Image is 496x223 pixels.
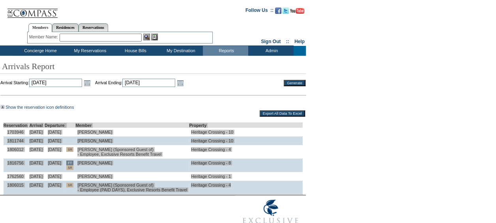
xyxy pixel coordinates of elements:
[67,46,112,56] td: My Reservations
[7,138,24,143] a: 1811744
[28,159,45,172] td: [DATE]
[7,2,58,18] img: Compass Home
[45,172,64,181] td: [DATE]
[79,23,108,32] a: Reservations
[6,105,74,110] a: Show the reservation icon definitions
[203,46,248,56] td: Reports
[189,159,303,172] td: Heritage Crossing - 8
[290,10,304,15] a: Subscribe to our YouTube Channel
[245,7,273,16] td: Follow Us ::
[7,130,24,134] a: 1703946
[28,145,45,159] td: [DATE]
[66,161,73,165] input: This is the first travel event for this member!
[77,161,112,165] a: [PERSON_NAME]
[7,161,24,165] a: 1816756
[294,39,305,44] a: Help
[52,23,79,32] a: Residences
[189,172,303,181] td: Heritage Crossing - 1
[66,183,73,187] input: There are special requests for this reservation!
[28,181,45,195] td: [DATE]
[157,46,203,56] td: My Destination
[45,123,64,128] a: Departure
[83,79,92,87] a: Open the calendar popup.
[66,165,73,170] input: There are special requests for this reservation!
[0,79,273,87] td: Arrival Starting: Arrival Ending:
[286,39,289,44] span: ::
[28,172,45,181] td: [DATE]
[28,136,45,145] td: [DATE]
[77,174,112,179] a: [PERSON_NAME]
[248,46,294,56] td: Admin
[77,130,112,134] a: [PERSON_NAME]
[189,136,303,145] td: Heritage Crossing - 10
[7,174,24,179] a: 1762560
[4,123,28,128] a: Reservation
[283,8,289,14] img: Follow us on Twitter
[189,145,303,159] td: Heritage Crossing - 4
[77,183,187,192] a: [PERSON_NAME] (Sponsored Guest of)- Employee (PAID DAYS), Exclusive Resorts Benefit Travel
[260,110,305,117] input: Export All Data To Excel
[66,147,73,152] input: There are special requests for this reservation!
[189,181,303,195] td: Heritage Crossing - 4
[29,123,43,128] a: Arrival
[13,46,67,56] td: Concierge Home
[283,10,289,15] a: Follow us on Twitter
[45,136,64,145] td: [DATE]
[176,79,185,87] a: Open the calendar popup.
[284,80,305,86] input: Generate
[29,34,60,40] div: Member Name:
[45,145,64,159] td: [DATE]
[45,128,64,136] td: [DATE]
[28,23,52,32] a: Members
[275,10,281,15] a: Become our fan on Facebook
[290,8,304,14] img: Subscribe to our YouTube Channel
[7,183,24,187] a: 1806015
[151,34,158,40] img: Reservations
[45,159,64,172] td: [DATE]
[189,128,303,136] td: Heritage Crossing - 10
[28,128,45,136] td: [DATE]
[75,123,92,128] a: Member
[45,181,64,195] td: [DATE]
[275,8,281,14] img: Become our fan on Facebook
[1,105,4,109] img: Show the reservation icon definitions
[77,147,161,157] a: [PERSON_NAME] (Sponsored Guest of)- Employee, Exclusive Resorts Benefit Travel
[7,147,24,152] a: 1806012
[261,39,281,44] a: Sign Out
[77,138,112,143] a: [PERSON_NAME]
[143,34,150,40] img: View
[112,46,157,56] td: House Bills
[189,123,206,128] a: Property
